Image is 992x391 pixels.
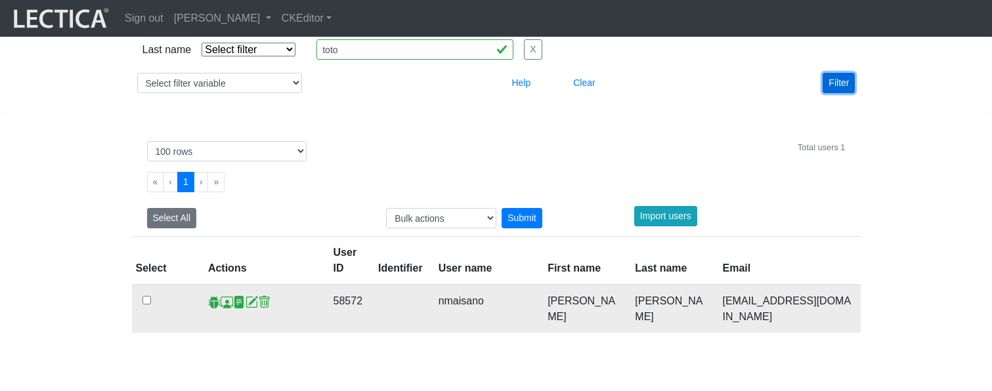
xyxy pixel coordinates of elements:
button: Help [506,73,537,93]
img: lecticalive [11,6,109,31]
td: [PERSON_NAME] [627,285,714,333]
span: account update [246,295,258,309]
a: Sign out [119,5,169,31]
th: First name [540,237,627,285]
div: Submit [502,208,542,228]
span: reports [233,295,246,309]
td: nmaisano [431,285,540,333]
button: Select All [147,208,197,228]
ul: Pagination [147,172,846,192]
span: delete [258,295,270,309]
button: Import users [634,206,697,226]
td: [EMAIL_ADDRESS][DOMAIN_NAME] [715,285,861,333]
div: Total users 1 [798,141,846,154]
th: Last name [627,237,714,285]
button: Clear [567,73,601,93]
th: User ID [326,237,371,285]
div: Last name [142,42,192,58]
button: X [524,39,542,60]
th: Actions [200,237,326,285]
th: Email [715,237,861,285]
td: [PERSON_NAME] [540,285,627,333]
a: Help [506,77,537,88]
a: [PERSON_NAME] [169,5,276,31]
td: 58572 [326,285,371,333]
button: Go to page 1 [177,172,194,192]
th: Select [132,237,200,285]
th: User name [431,237,540,285]
th: Identifier [370,237,431,285]
span: Staff [221,295,233,309]
a: CKEditor [276,5,337,31]
button: Filter [823,73,855,93]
